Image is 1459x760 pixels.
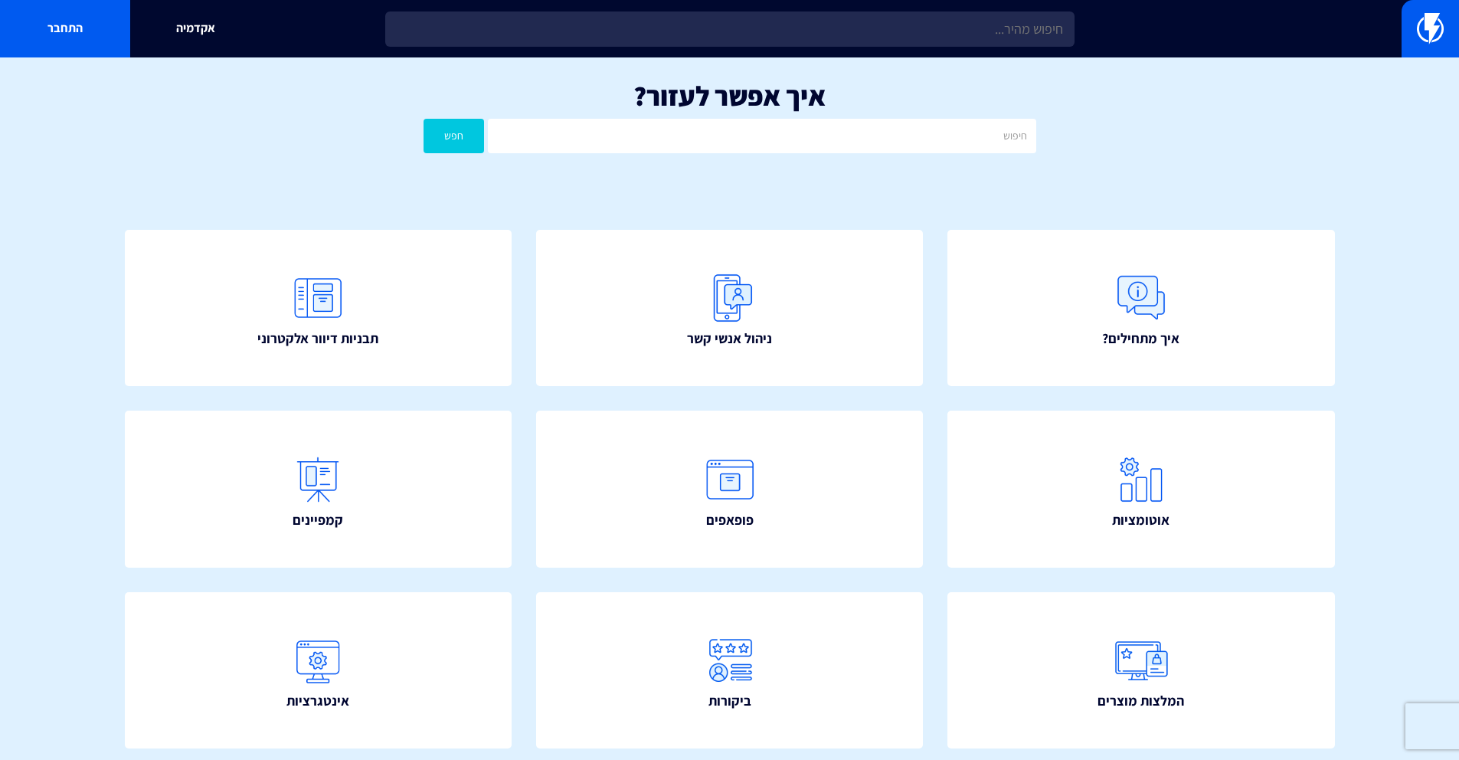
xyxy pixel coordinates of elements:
a: תבניות דיוור אלקטרוני [125,230,512,387]
span: פופאפים [706,510,754,530]
input: חיפוש מהיר... [385,11,1075,47]
button: חפש [424,119,485,153]
h1: איך אפשר לעזור? [23,80,1436,111]
a: אינטגרציות [125,592,512,749]
span: ניהול אנשי קשר [687,329,772,349]
span: ביקורות [708,691,751,711]
a: אוטומציות [947,411,1335,568]
a: ביקורות [536,592,924,749]
a: איך מתחילים? [947,230,1335,387]
span: איך מתחילים? [1102,329,1179,349]
span: המלצות מוצרים [1098,691,1184,711]
a: פופאפים [536,411,924,568]
a: קמפיינים [125,411,512,568]
input: חיפוש [488,119,1035,153]
a: ניהול אנשי קשר [536,230,924,387]
a: המלצות מוצרים [947,592,1335,749]
span: אוטומציות [1112,510,1169,530]
span: אינטגרציות [286,691,349,711]
span: תבניות דיוור אלקטרוני [257,329,378,349]
span: קמפיינים [293,510,343,530]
